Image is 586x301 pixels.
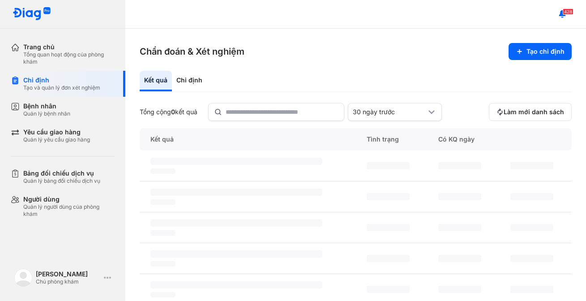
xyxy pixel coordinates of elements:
div: Kết quả [140,71,172,91]
div: Quản lý người dùng của phòng khám [23,203,115,218]
span: ‌ [438,162,481,169]
h3: Chẩn đoán & Xét nghiệm [140,45,244,58]
span: ‌ [438,224,481,231]
button: Tạo chỉ định [509,43,572,60]
span: ‌ [510,255,553,262]
span: ‌ [438,255,481,262]
div: Tổng cộng kết quả [140,108,197,116]
span: ‌ [150,219,322,227]
div: Tình trạng [356,128,428,150]
div: Có KQ ngày [428,128,500,150]
span: ‌ [367,286,410,293]
span: ‌ [367,224,410,231]
div: Trang chủ [23,43,115,51]
img: logo [14,269,32,287]
img: logo [13,7,51,21]
span: ‌ [367,255,410,262]
span: Làm mới danh sách [504,108,564,116]
span: ‌ [150,230,175,236]
span: ‌ [150,261,175,267]
span: ‌ [150,250,322,258]
span: ‌ [510,162,553,169]
span: ‌ [510,193,553,200]
div: Bảng đối chiếu dịch vụ [23,169,100,177]
div: Quản lý bệnh nhân [23,110,70,117]
div: Chỉ định [23,76,100,84]
div: Người dùng [23,195,115,203]
div: 30 ngày trước [353,108,426,116]
button: Làm mới danh sách [489,103,572,121]
span: 0 [171,108,175,116]
div: Yêu cầu giao hàng [23,128,90,136]
div: Chủ phòng khám [36,278,100,285]
div: Kết quả [140,128,356,150]
span: ‌ [150,292,175,297]
span: ‌ [510,224,553,231]
span: ‌ [150,158,322,165]
span: ‌ [367,193,410,200]
div: Bệnh nhân [23,102,70,110]
span: ‌ [438,286,481,293]
div: Tạo và quản lý đơn xét nghiệm [23,84,100,91]
span: ‌ [150,168,175,174]
span: ‌ [150,281,322,288]
div: [PERSON_NAME] [36,270,100,278]
div: Tổng quan hoạt động của phòng khám [23,51,115,65]
div: Quản lý yêu cầu giao hàng [23,136,90,143]
div: Quản lý bảng đối chiếu dịch vụ [23,177,100,185]
span: ‌ [510,286,553,293]
span: ‌ [367,162,410,169]
span: 428 [563,9,573,15]
span: ‌ [150,199,175,205]
span: ‌ [438,193,481,200]
span: ‌ [150,189,322,196]
div: Chỉ định [172,71,207,91]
